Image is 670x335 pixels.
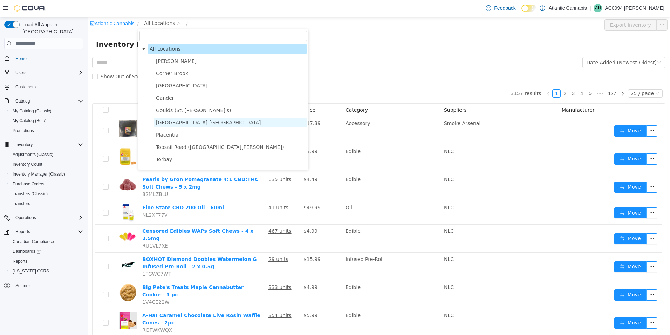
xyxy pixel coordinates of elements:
[216,239,233,245] span: $15.99
[10,237,83,246] span: Canadian Compliance
[559,109,570,120] button: icon: ellipsis
[10,237,57,246] a: Canadian Compliance
[55,239,169,252] a: BOXHOT Diamond Doobies Watermelon G Infused Pre-Roll - 2 x 0.5g
[595,4,601,12] span: AH
[258,90,280,96] span: Category
[483,1,518,15] a: Feedback
[7,159,86,169] button: Inventory Count
[32,239,49,256] img: BOXHOT Diamond Doobies Watermelon G Infused Pre-Roll - 2 x 0.5g hero shot
[13,54,83,63] span: Home
[10,117,49,125] a: My Catalog (Beta)
[13,68,29,77] button: Users
[216,104,233,109] span: $17.39
[13,54,29,63] a: Home
[356,268,366,273] span: NLC
[10,267,83,275] span: Washington CCRS
[68,115,91,121] span: Placentia
[20,21,83,35] span: Load All Apps in [GEOGRAPHIC_DATA]
[32,211,49,228] img: Censored Edibles WAPs Soft Chews - 4 x 2.5mg hero shot
[15,98,30,104] span: Catalog
[10,180,83,188] span: Purchase Orders
[216,160,230,165] span: $4.49
[568,74,572,79] i: icon: down
[52,14,219,25] input: filter select
[10,267,52,275] a: [US_STATE] CCRS
[10,257,30,265] a: Reports
[490,73,498,80] a: 4
[60,27,219,37] span: All Locations
[55,310,85,316] span: RGFWKWQX
[13,249,41,254] span: Dashboards
[8,22,88,33] span: Inventory Manager
[32,103,49,120] img: Prohibition Surprise Bags - 14mm Downstem Bag hero shot
[527,216,559,228] button: icon: swapMove
[15,56,27,61] span: Home
[68,103,173,109] span: [GEOGRAPHIC_DATA]-[GEOGRAPHIC_DATA]
[15,283,30,289] span: Settings
[68,41,109,47] span: [PERSON_NAME]
[13,171,65,177] span: Inventory Manager (Classic)
[10,170,68,178] a: Inventory Manager (Classic)
[67,138,219,147] span: Torbay
[55,175,81,180] span: 82MLZBLU
[15,70,26,75] span: Users
[1,96,86,106] button: Catalog
[13,239,54,244] span: Canadian Compliance
[499,73,506,80] a: 5
[89,5,93,9] i: icon: down
[559,165,570,176] button: icon: ellipsis
[255,292,354,320] td: Edible
[10,57,61,63] span: Show Out of Stock
[13,228,33,236] button: Reports
[1,140,86,150] button: Inventory
[67,126,219,135] span: Topsail Road (St. John's)
[7,247,86,256] a: Dashboards
[527,272,559,284] button: icon: swapMove
[216,188,233,193] span: $49.99
[474,90,507,96] span: Manufacturer
[13,83,83,91] span: Customers
[216,296,230,301] span: $5.99
[594,4,602,12] div: AC0094 Hayward Allan
[458,75,463,79] i: icon: left
[32,159,49,177] img: Pearls by Gron Pomegranate 4:1 CBD:THC Soft Chews - 5 x 2mg hero shot
[68,127,197,133] span: Topsail Road ([GEOGRAPHIC_DATA][PERSON_NAME])
[62,29,93,35] span: All Locations
[13,201,30,206] span: Transfers
[50,4,51,9] span: /
[14,5,46,12] img: Cova
[10,126,37,135] a: Promotions
[216,90,228,96] span: Price
[13,128,34,133] span: Promotions
[521,5,536,12] input: Dark Mode
[10,170,83,178] span: Inventory Manager (Classic)
[7,237,86,247] button: Canadian Compliance
[518,73,531,80] a: 127
[68,91,143,96] span: Goulds (St. [PERSON_NAME]'s)
[10,199,33,208] a: Transfers
[55,282,82,288] span: 1V4CE22W
[255,208,354,236] td: Edible
[7,266,86,276] button: [US_STATE] CCRS
[473,73,481,80] a: 2
[527,137,559,148] button: icon: swapMove
[255,100,354,128] td: Accessory
[490,72,498,81] li: 4
[494,5,515,12] span: Feedback
[356,296,366,301] span: NLC
[10,150,83,159] span: Adjustments (Classic)
[527,301,559,312] button: icon: swapMove
[527,109,559,120] button: icon: swapMove
[13,118,47,124] span: My Catalog (Beta)
[356,160,366,165] span: NLC
[67,64,219,74] span: Galway
[67,150,219,160] span: Water Street (St. John's)
[13,181,45,187] span: Purchase Orders
[507,72,518,81] span: •••
[7,199,86,209] button: Transfers
[507,72,518,81] li: Next 5 Pages
[13,258,27,264] span: Reports
[559,216,570,228] button: icon: ellipsis
[15,142,33,147] span: Inventory
[32,187,49,205] img: Floe State CBD 200 Oil - 60ml hero shot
